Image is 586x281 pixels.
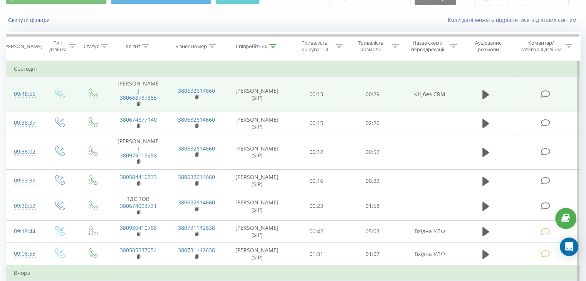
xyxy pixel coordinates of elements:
[178,116,215,123] a: 380632614660
[289,220,344,243] td: 00:42
[408,40,448,53] div: Назва схеми переадресації
[344,77,400,112] td: 00:29
[6,61,580,77] td: Сьогодні
[109,134,167,170] td: [PERSON_NAME]
[296,40,334,53] div: Тривалість очікування
[226,170,289,192] td: [PERSON_NAME] (SIP)
[344,220,400,243] td: 05:03
[3,43,42,50] div: [PERSON_NAME]
[351,40,390,53] div: Тривалість розмови
[120,202,157,209] a: 380674093731
[344,170,400,192] td: 00:32
[289,134,344,170] td: 00:12
[49,40,67,53] div: Тип дзвінка
[14,224,34,239] div: 09:18:44
[289,243,344,266] td: 01:31
[448,16,580,23] a: Коли дані можуть відрізнятися вiд інших систем
[120,224,157,231] a: 380930410768
[344,243,400,266] td: 01:07
[120,246,157,254] a: 380505237054
[14,246,34,261] div: 09:06:53
[14,115,34,130] div: 09:38:37
[226,220,289,243] td: [PERSON_NAME] (SIP)
[560,238,578,256] div: Open Intercom Messenger
[6,17,54,23] button: Скинути фільтри
[14,173,34,188] div: 09:33:33
[344,112,400,134] td: 02:26
[226,192,289,221] td: [PERSON_NAME] (SIP)
[466,40,511,53] div: Аудіозапис розмови
[178,224,215,231] a: 380731142638
[14,144,34,159] div: 09:36:02
[226,112,289,134] td: [PERSON_NAME] (SIP)
[14,87,34,102] div: 09:48:55
[226,77,289,112] td: [PERSON_NAME] (SIP)
[400,243,458,266] td: Вхідна УЛФ
[175,43,207,50] div: Бізнес номер
[289,112,344,134] td: 00:15
[289,170,344,192] td: 00:16
[344,134,400,170] td: 00:52
[400,77,458,112] td: КЦ без CRM
[109,77,167,112] td: [PERSON_NAME]
[6,265,580,281] td: Вчора
[518,40,563,53] div: Коментар/категорія дзвінка
[120,173,157,181] a: 380504416333
[109,192,167,221] td: ТДС ТОВ
[178,199,215,206] a: 380632614660
[289,77,344,112] td: 00:13
[226,134,289,170] td: [PERSON_NAME] (SIP)
[120,94,157,101] a: 380668737885
[178,246,215,254] a: 380731142638
[120,152,157,159] a: 380979115258
[178,145,215,152] a: 380632614660
[236,43,267,50] div: Співробітник
[289,192,344,221] td: 00:23
[344,192,400,221] td: 01:58
[226,243,289,266] td: [PERSON_NAME] (SIP)
[120,116,157,123] a: 380674877140
[400,220,458,243] td: Вхідна УЛФ
[14,199,34,214] div: 09:30:52
[178,173,215,181] a: 380632614660
[126,43,140,50] div: Клієнт
[178,87,215,94] a: 380632614660
[84,43,99,50] div: Статус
